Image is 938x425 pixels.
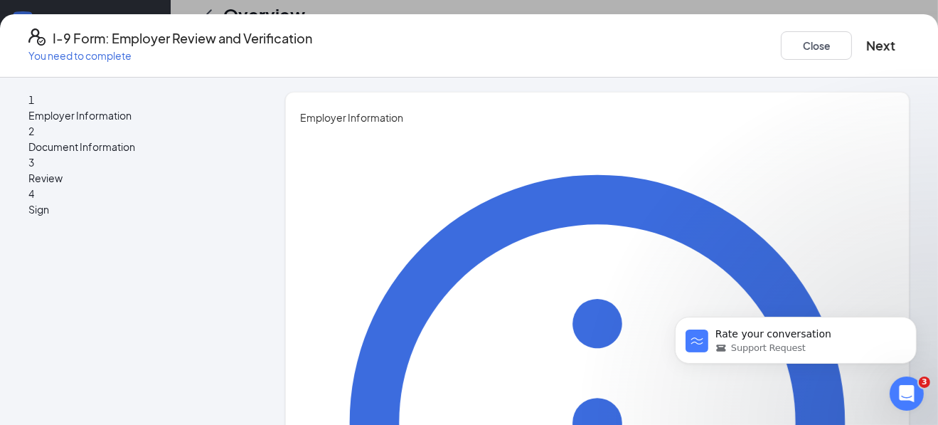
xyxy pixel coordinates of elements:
span: 2 [28,125,34,137]
iframe: Intercom live chat [890,377,924,411]
button: Next [866,36,895,56]
span: Employer Information [300,110,895,125]
iframe: Intercom notifications message [654,287,938,387]
svg: FormI9EVerifyIcon [28,28,46,46]
span: Employer Information [28,107,249,123]
span: Document Information [28,139,249,154]
button: Close [781,31,852,60]
span: 3 [919,377,930,388]
span: Sign [28,201,249,217]
span: 1 [28,93,34,106]
span: Review [28,170,249,186]
span: 3 [28,156,34,169]
p: You need to complete [28,48,312,63]
h4: I-9 Form: Employer Review and Verification [53,28,312,48]
span: 4 [28,187,34,200]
